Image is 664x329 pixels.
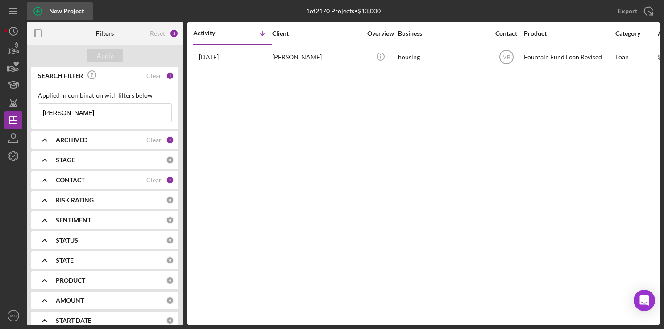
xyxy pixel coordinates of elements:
div: 3 [170,29,178,38]
div: Contact [490,30,523,37]
div: 0 [166,317,174,325]
div: 0 [166,296,174,304]
time: 2025-08-25 17:15 [199,53,219,61]
div: Loan [615,45,657,69]
div: Fountain Fund Loan Revised [524,45,613,69]
div: 0 [166,236,174,244]
b: RISK RATING [56,197,94,204]
div: Clear [146,136,162,144]
div: Open Intercom Messenger [634,290,655,311]
div: Business [398,30,487,37]
div: Category [615,30,657,37]
div: Apply [97,49,113,62]
div: 1 [166,176,174,184]
div: Overview [364,30,397,37]
div: Export [618,2,637,20]
div: Client [272,30,361,37]
button: MB [4,307,22,325]
div: housing [398,45,487,69]
b: CONTACT [56,177,85,184]
div: 0 [166,196,174,204]
div: [PERSON_NAME] [272,45,361,69]
div: Activity [193,29,232,37]
b: STATE [56,257,74,264]
div: Reset [150,30,165,37]
b: AMOUNT [56,297,84,304]
div: 1 of 2170 Projects • $13,000 [306,8,381,15]
div: Clear [146,72,162,79]
b: PRODUCT [56,277,85,284]
b: ARCHIVED [56,136,87,144]
b: SEARCH FILTER [38,72,83,79]
div: Product [524,30,613,37]
div: 0 [166,276,174,284]
text: MB [10,313,17,318]
b: SENTIMENT [56,217,91,224]
button: Export [609,2,660,20]
div: 1 [166,136,174,144]
button: Apply [87,49,123,62]
button: New Project [27,2,93,20]
div: New Project [49,2,84,20]
b: STATUS [56,237,78,244]
b: START DATE [56,317,91,324]
b: Filters [96,30,114,37]
div: 0 [166,156,174,164]
text: MB [502,54,510,61]
div: 1 [166,72,174,80]
div: 0 [166,216,174,224]
b: STAGE [56,156,75,164]
div: 0 [166,256,174,264]
div: Applied in combination with filters below [38,92,172,99]
div: Clear [146,177,162,184]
